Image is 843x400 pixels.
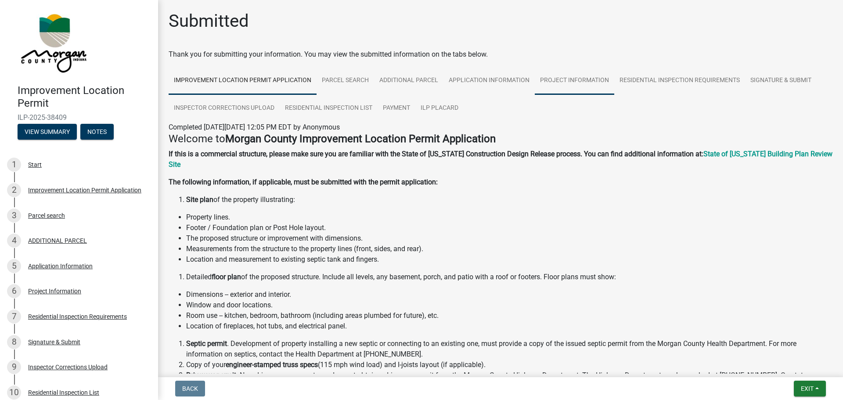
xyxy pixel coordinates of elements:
[374,67,443,95] a: ADDITIONAL PARCEL
[169,150,703,158] strong: If this is a commercial structure, please make sure you are familiar with the State of [US_STATE]...
[169,11,249,32] h1: Submitted
[80,129,114,136] wm-modal-confirm: Notes
[169,94,280,123] a: Inspector Corrections Upload
[378,94,415,123] a: Payment
[186,339,832,360] li: . Development of property installing a new septic or connecting to an existing one, must provide ...
[317,67,374,95] a: Parcel search
[28,263,93,269] div: Application Information
[7,335,21,349] div: 8
[28,162,42,168] div: Start
[28,339,80,345] div: Signature & Submit
[28,314,127,320] div: Residential Inspection Requirements
[7,234,21,248] div: 4
[169,123,340,131] span: Completed [DATE][DATE] 12:05 PM EDT by Anonymous
[186,300,832,310] li: Window and door locations.
[80,124,114,140] button: Notes
[7,310,21,324] div: 7
[745,67,817,95] a: Signature & Submit
[28,364,108,370] div: Inspector Corrections Upload
[169,49,832,60] div: Thank you for submitting your information. You may view the submitted information on the tabs below.
[18,9,88,75] img: Morgan County, Indiana
[169,67,317,95] a: Improvement Location Permit Application
[186,289,832,300] li: Dimensions -- exterior and interior.
[186,233,832,244] li: The proposed structure or improvement with dimensions.
[169,178,438,186] strong: The following information, if applicable, must be submitted with the permit application:
[169,133,832,145] h4: Welcome to
[7,183,21,197] div: 2
[186,272,832,282] li: Detailed of the proposed structure. Include all levels, any basement, porch, and patio with a roo...
[535,67,614,95] a: Project Information
[443,67,535,95] a: Application Information
[7,209,21,223] div: 3
[182,385,198,392] span: Back
[7,386,21,400] div: 10
[28,389,99,396] div: Residential Inspection List
[28,187,141,193] div: Improvement Location Permit Application
[186,223,832,233] li: Footer / Foundation plan or Post Hole layout.
[186,310,832,321] li: Room use -- kitchen, bedroom, bathroom (including areas plumbed for future), etc.
[169,150,832,169] a: State of [US_STATE] Building Plan Review Site
[280,94,378,123] a: Residential Inspection List
[415,94,464,123] a: ILP Placard
[18,84,151,110] h4: Improvement Location Permit
[225,133,496,145] strong: Morgan County Improvement Location Permit Application
[186,212,832,223] li: Property lines.
[801,385,814,392] span: Exit
[7,360,21,374] div: 9
[186,195,213,204] strong: Site plan
[186,254,832,265] li: Location and measurement to existing septic tank and fingers.
[614,67,745,95] a: Residential Inspection Requirements
[175,381,205,396] button: Back
[28,213,65,219] div: Parcel search
[186,360,832,370] li: Copy of your (115 mph wind load) and I-joists layout (if applicable).
[226,360,318,369] strong: engineer-stamped truss specs
[186,370,832,391] li: . New driveways on county roads must obtain a driveway permit from the Morgan County Highway Depa...
[7,284,21,298] div: 6
[7,158,21,172] div: 1
[186,339,227,348] strong: Septic permit
[28,288,81,294] div: Project Information
[7,259,21,273] div: 5
[186,244,832,254] li: Measurements from the structure to the property lines (front, sides, and rear).
[18,129,77,136] wm-modal-confirm: Summary
[18,124,77,140] button: View Summary
[186,321,832,332] li: Location of fireplaces, hot tubs, and electrical panel.
[18,113,140,122] span: ILP-2025-38409
[186,371,236,379] strong: Driveway permit
[186,195,832,205] li: of the property illustrating:
[794,381,826,396] button: Exit
[28,238,87,244] div: ADDITIONAL PARCEL
[212,273,241,281] strong: floor plan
